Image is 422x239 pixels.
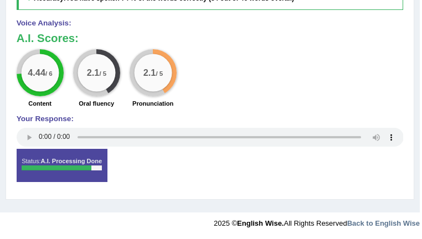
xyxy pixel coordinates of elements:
[17,19,404,28] h4: Voice Analysis:
[132,99,173,108] label: Pronunciation
[156,70,163,77] small: / 5
[28,99,52,108] label: Content
[28,68,45,78] big: 4.44
[99,70,106,77] small: / 5
[17,149,107,182] div: Status:
[79,99,114,108] label: Oral fluency
[237,219,284,227] strong: English Wise.
[347,219,420,227] a: Back to English Wise
[143,68,156,78] big: 2.1
[214,212,420,228] div: 2025 © All Rights Reserved
[17,32,79,44] b: A.I. Scores:
[86,68,99,78] big: 2.1
[17,115,404,123] h4: Your Response:
[45,70,53,77] small: / 6
[41,158,102,164] strong: A.I. Processing Done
